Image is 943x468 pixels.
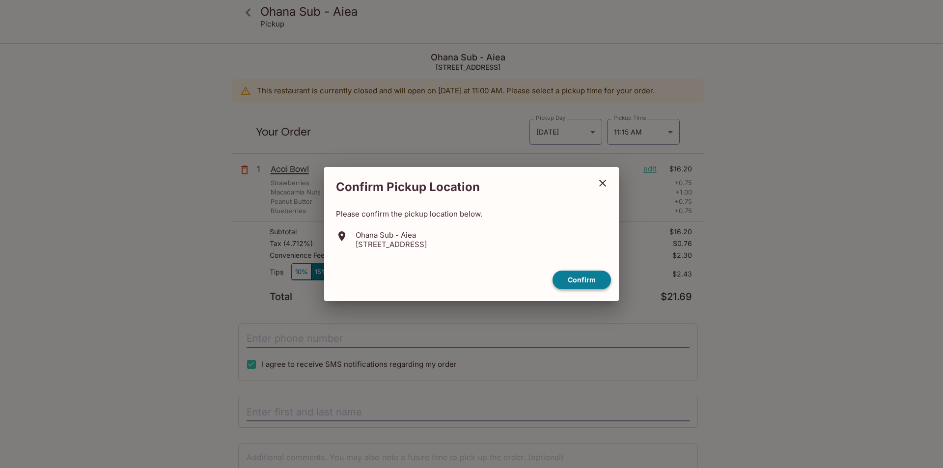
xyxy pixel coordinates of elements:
[336,209,607,219] p: Please confirm the pickup location below.
[356,230,427,240] p: Ohana Sub - Aiea
[553,271,611,290] button: confirm
[324,175,590,199] h2: Confirm Pickup Location
[356,240,427,249] p: [STREET_ADDRESS]
[590,171,615,195] button: close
